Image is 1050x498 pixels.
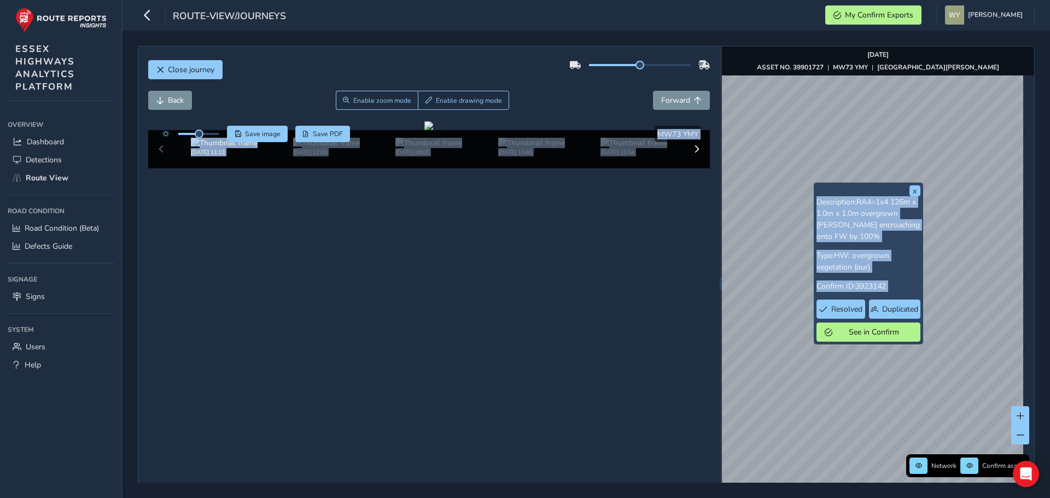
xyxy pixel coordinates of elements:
div: [DATE] 11:54 [600,148,667,156]
span: Signs [26,291,45,302]
strong: MW73 YMY [833,63,868,72]
button: Duplicated [869,300,920,319]
span: MW73 YMY [657,129,698,139]
span: ESSEX HIGHWAYS ANALYTICS PLATFORM [15,43,75,93]
button: Back [148,91,192,110]
p: Description: [816,196,920,242]
button: Close journey [148,60,223,79]
button: Forward [653,91,710,110]
strong: [GEOGRAPHIC_DATA][PERSON_NAME] [877,63,999,72]
span: Help [25,360,41,370]
button: Draw [418,91,509,110]
button: Save [227,126,288,142]
span: RA4=1x4 126m x 1.0m x 1.0m overgrown [PERSON_NAME] encroaching onto FW by 100% [816,197,920,242]
img: Thumbnail frame [191,138,258,148]
img: Thumbnail frame [498,138,565,148]
span: Defects Guide [25,241,72,251]
span: Close journey [168,65,214,75]
p: Confirm ID: [816,280,920,292]
span: Dashboard [27,137,64,147]
span: My Confirm Exports [845,10,913,20]
span: Confirm assets [982,461,1026,470]
span: HW: overgrown vegetation (our) [816,250,889,272]
span: Resolved [831,304,862,314]
div: [DATE] 13:46 [498,148,565,156]
span: See in Confirm [836,327,912,337]
span: Back [168,95,184,106]
img: Thumbnail frame [293,138,360,148]
span: Enable zoom mode [353,96,411,105]
div: [DATE] 12:00 [293,148,360,156]
button: See in Confirm [816,323,920,342]
span: [PERSON_NAME] [968,5,1023,25]
button: [PERSON_NAME] [945,5,1026,25]
div: [DATE] 11:13 [191,148,258,156]
span: Duplicated [882,304,918,314]
button: x [909,185,920,196]
strong: ASSET NO. 39901727 [757,63,824,72]
p: Type: [816,250,920,273]
button: PDF [295,126,351,142]
span: 3923142 [855,281,886,291]
div: Overview [8,116,114,133]
span: Detections [26,155,62,165]
a: Defects Guide [8,237,114,255]
button: My Confirm Exports [825,5,921,25]
span: Network [931,461,956,470]
button: Zoom [336,91,418,110]
div: [DATE] 08:05 [395,148,462,156]
a: Users [8,338,114,356]
img: Thumbnail frame [395,138,462,148]
a: Dashboard [8,133,114,151]
a: Signs [8,288,114,306]
a: Detections [8,151,114,169]
button: Resolved [816,300,865,319]
div: | | [757,63,999,72]
span: Users [26,342,45,352]
img: rr logo [15,8,107,32]
strong: [DATE] [867,50,889,59]
div: Road Condition [8,203,114,219]
a: Help [8,356,114,374]
div: Open Intercom Messenger [1013,461,1039,487]
span: Road Condition (Beta) [25,223,99,233]
span: Save image [245,130,281,138]
span: Forward [661,95,690,106]
span: Route View [26,173,68,183]
span: Enable drawing mode [436,96,502,105]
img: diamond-layout [945,5,964,25]
span: route-view/journeys [173,9,286,25]
a: Road Condition (Beta) [8,219,114,237]
div: Signage [8,271,114,288]
div: System [8,321,114,338]
span: Save PDF [313,130,343,138]
a: Route View [8,169,114,187]
img: Thumbnail frame [600,138,667,148]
